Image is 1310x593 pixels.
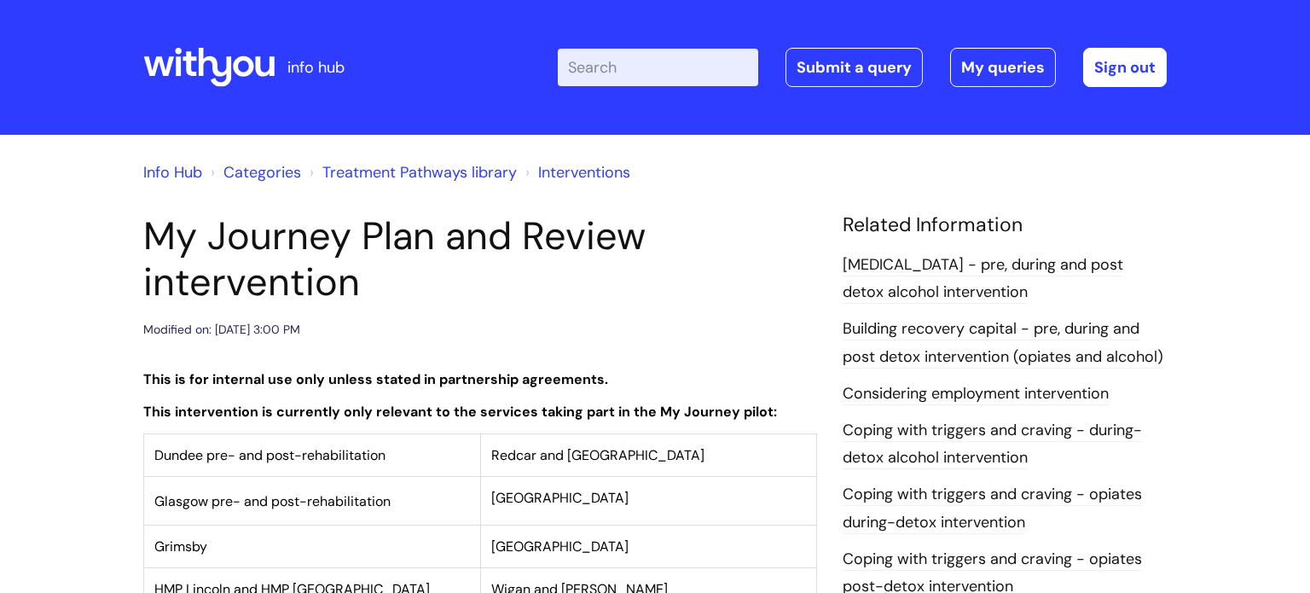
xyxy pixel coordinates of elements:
a: Considering employment intervention [843,383,1109,405]
span: Glasgow pre- and post-rehabilitation [154,492,391,510]
a: My queries [950,48,1056,87]
span: Grimsby [154,538,207,555]
input: Search [558,49,758,86]
a: Categories [223,162,301,183]
p: info hub [287,54,345,81]
li: Interventions [521,159,630,186]
a: [MEDICAL_DATA] - pre, during and post detox alcohol intervention [843,254,1123,304]
a: Building recovery capital - pre, during and post detox intervention (opiates and alcohol) [843,318,1163,368]
span: Dundee pre- and post-rehabilitation [154,446,385,464]
a: Info Hub [143,162,202,183]
a: Coping with triggers and craving - during-detox alcohol intervention [843,420,1142,469]
a: Sign out [1083,48,1167,87]
li: Treatment Pathways library [305,159,517,186]
h1: My Journey Plan and Review intervention [143,213,817,305]
div: Modified on: [DATE] 3:00 PM [143,319,300,340]
li: Solution home [206,159,301,186]
strong: This is for internal use only unless stated in partnership agreements. [143,370,608,388]
a: Submit a query [785,48,923,87]
span: [GEOGRAPHIC_DATA] [491,538,629,555]
a: Interventions [538,162,630,183]
h4: Related Information [843,213,1167,237]
a: Treatment Pathways library [322,162,517,183]
div: | - [558,48,1167,87]
strong: This intervention is currently only relevant to the services taking part in the My Journey pilot: [143,403,777,421]
span: Redcar and [GEOGRAPHIC_DATA] [491,446,704,464]
span: [GEOGRAPHIC_DATA] [491,489,629,507]
a: Coping with triggers and craving - opiates during-detox intervention [843,484,1142,533]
